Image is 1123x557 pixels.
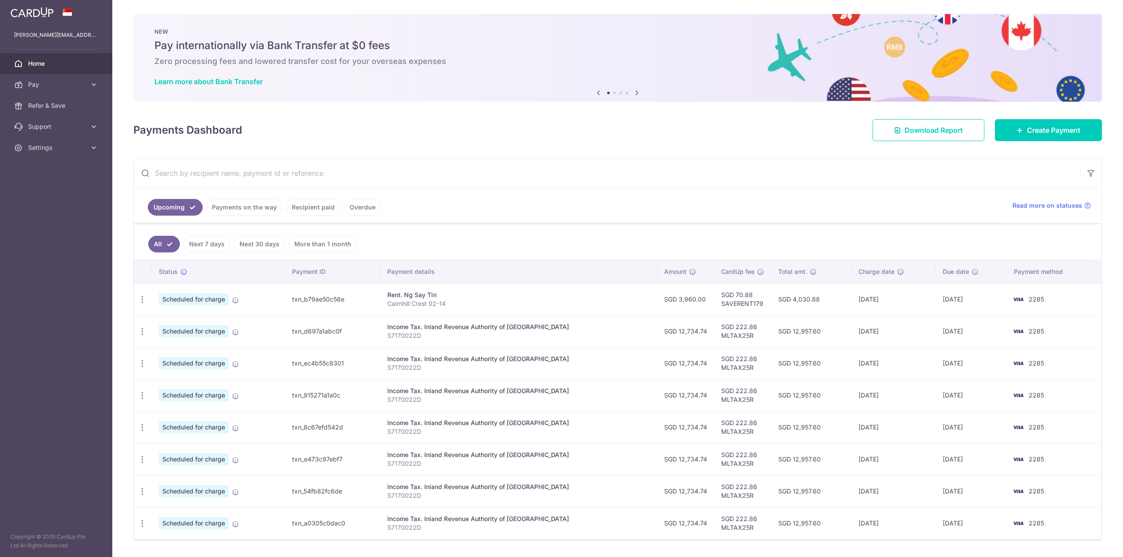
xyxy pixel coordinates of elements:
div: Income Tax. Inland Revenue Authority of [GEOGRAPHIC_DATA] [387,419,650,427]
td: SGD 12,734.74 [657,507,714,539]
input: Search by recipient name, payment id or reference [134,159,1080,187]
td: SGD 4,030.88 [771,283,851,315]
p: S7170022D [387,395,650,404]
a: Next 7 days [183,236,230,252]
a: Recipient paid [286,199,340,216]
td: txn_915271a1a0c [285,379,380,411]
td: txn_d697a1abc0f [285,315,380,347]
span: Status [159,267,178,276]
td: [DATE] [936,411,1006,443]
td: SGD 12,734.74 [657,347,714,379]
span: Scheduled for charge [159,517,229,529]
img: Bank Card [1009,294,1027,305]
span: Scheduled for charge [159,485,229,497]
span: Refer & Save [28,101,86,110]
img: Bank Card [1009,358,1027,369]
td: SGD 12,734.74 [657,411,714,443]
div: Income Tax. Inland Revenue Authority of [GEOGRAPHIC_DATA] [387,514,650,523]
th: Payment ID [285,260,380,283]
td: SGD 12,734.74 [657,443,714,475]
td: [DATE] [936,475,1006,507]
p: S7170022D [387,491,650,500]
span: CardUp fee [721,267,755,276]
td: SGD 12,734.74 [657,475,714,507]
td: SGD 222.86 MLTAX25R [714,443,771,475]
td: [DATE] [851,347,936,379]
span: 2285 [1029,519,1044,527]
img: Bank transfer banner [133,14,1102,102]
span: Settings [28,143,86,152]
img: Bank Card [1009,390,1027,401]
span: 2285 [1029,327,1044,335]
div: Income Tax. Inland Revenue Authority of [GEOGRAPHIC_DATA] [387,451,650,459]
td: SGD 222.86 MLTAX25R [714,411,771,443]
h4: Payments Dashboard [133,122,242,138]
td: [DATE] [851,411,936,443]
td: txn_a0305c0dac0 [285,507,380,539]
td: SGD 12,957.60 [771,507,851,539]
td: SGD 12,734.74 [657,315,714,347]
td: SGD 222.86 MLTAX25R [714,379,771,411]
a: Payments on the way [206,199,283,216]
a: Download Report [873,119,984,141]
td: [DATE] [936,507,1006,539]
td: txn_b79ae50c56e [285,283,380,315]
span: Download Report [905,125,963,135]
span: 2285 [1029,423,1044,431]
td: [DATE] [936,347,1006,379]
a: Read more on statuses [1012,201,1091,210]
span: 2285 [1029,295,1044,303]
p: S7170022D [387,331,650,340]
td: [DATE] [851,507,936,539]
span: Create Payment [1027,125,1080,135]
td: txn_8c67efd542d [285,411,380,443]
div: Rent. Ng Say Tin [387,291,650,299]
td: SGD 12,734.74 [657,379,714,411]
td: txn_ec4b55c8301 [285,347,380,379]
a: More than 1 month [289,236,357,252]
td: SGD 12,957.60 [771,475,851,507]
a: Create Payment [995,119,1102,141]
p: S7170022D [387,363,650,372]
span: Total amt. [778,267,807,276]
img: Bank Card [1009,518,1027,529]
span: 2285 [1029,359,1044,367]
span: Scheduled for charge [159,389,229,401]
div: Income Tax. Inland Revenue Authority of [GEOGRAPHIC_DATA] [387,355,650,363]
td: [DATE] [851,443,936,475]
img: Bank Card [1009,422,1027,433]
span: Pay [28,80,86,89]
td: [DATE] [851,315,936,347]
th: Payment method [1007,260,1101,283]
p: NEW [154,28,1081,35]
span: Read more on statuses [1012,201,1082,210]
td: txn_e473c97ebf7 [285,443,380,475]
td: [DATE] [851,379,936,411]
td: SGD 222.86 MLTAX25R [714,507,771,539]
h6: Zero processing fees and lowered transfer cost for your overseas expenses [154,56,1081,67]
span: Home [28,59,86,68]
td: SGD 12,957.60 [771,315,851,347]
a: Upcoming [148,199,203,216]
span: Amount [664,267,687,276]
td: [DATE] [936,443,1006,475]
span: Scheduled for charge [159,325,229,337]
a: Overdue [344,199,381,216]
th: Payment details [380,260,657,283]
td: SGD 222.86 MLTAX25R [714,347,771,379]
td: [DATE] [851,475,936,507]
div: Income Tax. Inland Revenue Authority of [GEOGRAPHIC_DATA] [387,323,650,331]
span: Scheduled for charge [159,453,229,465]
span: Due date [943,267,969,276]
td: SGD 12,957.60 [771,347,851,379]
img: CardUp [11,7,54,18]
td: txn_54fb82fc6de [285,475,380,507]
a: All [148,236,180,252]
td: [DATE] [936,283,1006,315]
p: [PERSON_NAME][EMAIL_ADDRESS][DOMAIN_NAME] [14,31,98,39]
h5: Pay internationally via Bank Transfer at $0 fees [154,39,1081,53]
span: 2285 [1029,487,1044,495]
span: Support [28,122,86,131]
td: SGD 12,957.60 [771,411,851,443]
td: SGD 3,960.00 [657,283,714,315]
